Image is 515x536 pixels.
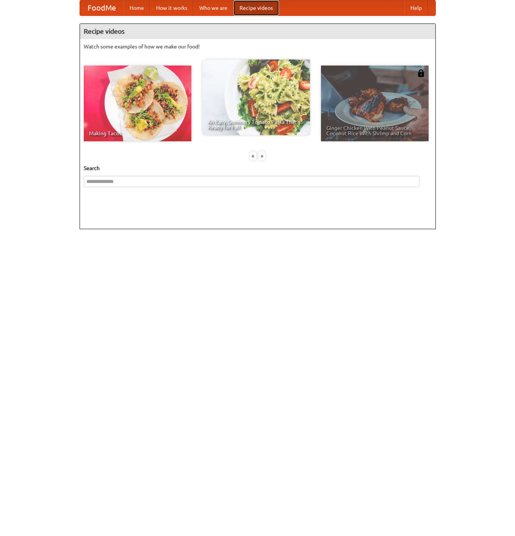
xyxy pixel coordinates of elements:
div: » [258,151,265,161]
a: Home [124,0,150,16]
a: An Easy, Summery Tomato Pasta That's Ready for Fall [202,59,310,135]
a: How it works [150,0,193,16]
div: « [250,151,257,161]
a: Recipe videos [233,0,279,16]
a: FoodMe [80,0,124,16]
h4: Recipe videos [80,24,435,39]
span: Making Tacos [89,131,186,136]
img: 483408.png [417,69,425,77]
a: Who we are [193,0,233,16]
span: An Easy, Summery Tomato Pasta That's Ready for Fall [208,119,305,130]
a: Help [404,0,428,16]
a: Making Tacos [84,66,191,141]
p: Watch some examples of how we make our food! [84,43,432,50]
h5: Search [84,164,432,172]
